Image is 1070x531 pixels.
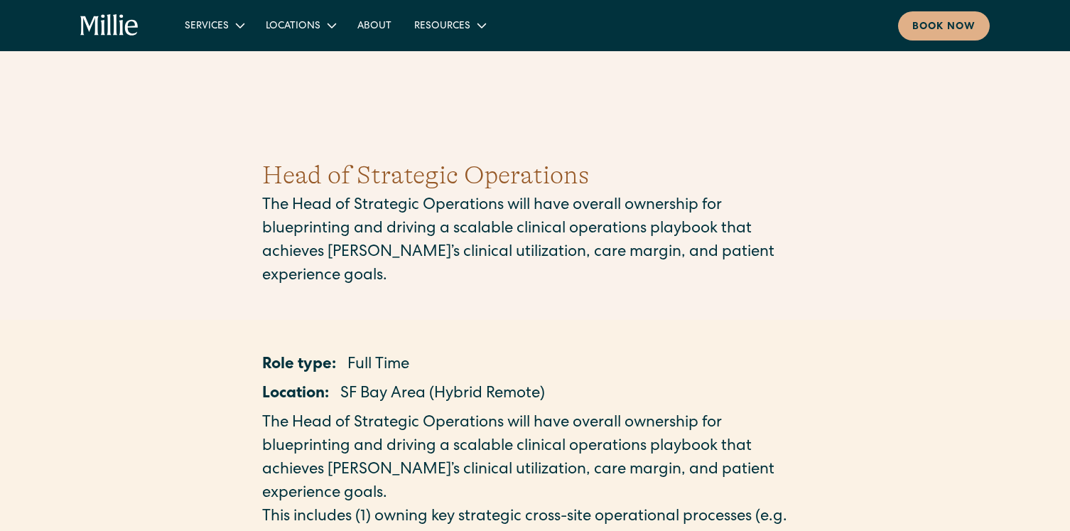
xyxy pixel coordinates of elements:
p: Location: [262,383,329,407]
div: Services [173,14,254,37]
p: Full Time [347,354,409,377]
p: SF Bay Area (Hybrid Remote) [340,383,545,407]
a: About [346,14,403,37]
p: The Head of Strategic Operations will have overall ownership for blueprinting and driving a scala... [262,412,808,506]
p: The Head of Strategic Operations will have overall ownership for blueprinting and driving a scala... [262,195,808,289]
a: Book now [898,11,990,41]
h1: Head of Strategic Operations [262,156,808,195]
div: Resources [403,14,496,37]
div: Resources [414,19,470,34]
a: home [80,14,139,37]
div: Book now [912,20,976,35]
div: Locations [266,19,320,34]
p: Role type: [262,354,336,377]
div: Services [185,19,229,34]
div: Locations [254,14,346,37]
